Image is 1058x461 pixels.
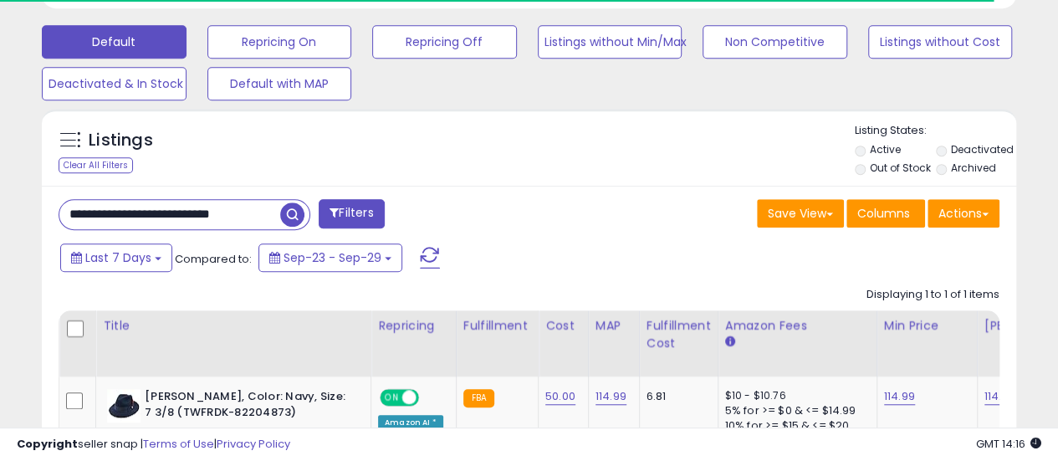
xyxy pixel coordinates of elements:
label: Deactivated [951,142,1014,156]
span: Last 7 Days [85,249,151,266]
div: 5% for >= $0 & <= $14.99 [725,403,864,418]
button: Default with MAP [207,67,352,100]
button: Repricing On [207,25,352,59]
label: Out of Stock [869,161,930,175]
button: Columns [846,199,925,228]
button: Save View [757,199,844,228]
div: Amazon Fees [725,317,870,335]
div: Fulfillment Cost [647,317,711,352]
span: Columns [857,205,910,222]
button: Last 7 Days [60,243,172,272]
div: 6.81 [647,389,705,404]
div: MAP [595,317,632,335]
button: Listings without Cost [868,25,1013,59]
a: 114.99 [984,388,1015,405]
button: Default [42,25,187,59]
button: Filters [319,199,384,228]
button: Sep-23 - Sep-29 [258,243,402,272]
span: Compared to: [175,251,252,267]
h5: Listings [89,129,153,152]
span: Sep-23 - Sep-29 [284,249,381,266]
a: Privacy Policy [217,436,290,452]
div: seller snap | | [17,437,290,453]
div: $10 - $10.76 [725,389,864,403]
button: Deactivated & In Stock [42,67,187,100]
span: 2025-10-7 14:16 GMT [976,436,1041,452]
button: Actions [928,199,999,228]
button: Non Competitive [703,25,847,59]
img: 41cPUuF-YwL._SL40_.jpg [107,389,141,423]
button: Listings without Min/Max [538,25,682,59]
a: 114.99 [884,388,915,405]
div: Min Price [884,317,970,335]
small: FBA [463,389,494,407]
div: Title [103,317,364,335]
div: Fulfillment [463,317,531,335]
span: OFF [417,391,443,405]
a: 50.00 [545,388,575,405]
div: Repricing [378,317,449,335]
a: Terms of Use [143,436,214,452]
div: Cost [545,317,581,335]
label: Archived [951,161,996,175]
p: Listing States: [855,123,1016,139]
strong: Copyright [17,436,78,452]
label: Active [869,142,900,156]
b: [PERSON_NAME], Color: Navy, Size: 7 3/8 (TWFRDK-82204873) [145,389,348,424]
div: Displaying 1 to 1 of 1 items [866,287,999,303]
div: Clear All Filters [59,157,133,173]
button: Repricing Off [372,25,517,59]
span: ON [381,391,402,405]
a: 114.99 [595,388,626,405]
small: Amazon Fees. [725,335,735,350]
